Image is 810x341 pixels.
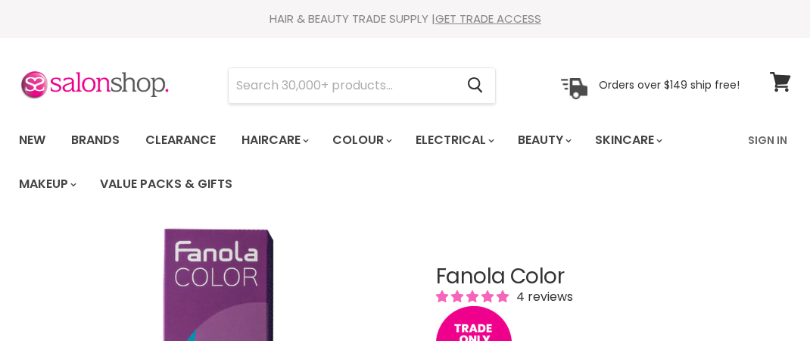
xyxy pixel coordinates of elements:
[134,124,227,156] a: Clearance
[8,118,739,206] ul: Main menu
[435,11,541,27] a: GET TRADE ACCESS
[455,68,495,103] button: Search
[584,124,671,156] a: Skincare
[599,78,740,92] p: Orders over $149 ship free!
[60,124,131,156] a: Brands
[321,124,401,156] a: Colour
[512,288,573,305] span: 4 reviews
[228,67,496,104] form: Product
[506,124,581,156] a: Beauty
[89,168,244,200] a: Value Packs & Gifts
[230,124,318,156] a: Haircare
[739,124,796,156] a: Sign In
[229,68,455,103] input: Search
[436,265,791,289] h1: Fanola Color
[436,288,512,305] span: 5.00 stars
[404,124,503,156] a: Electrical
[8,124,57,156] a: New
[8,168,86,200] a: Makeup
